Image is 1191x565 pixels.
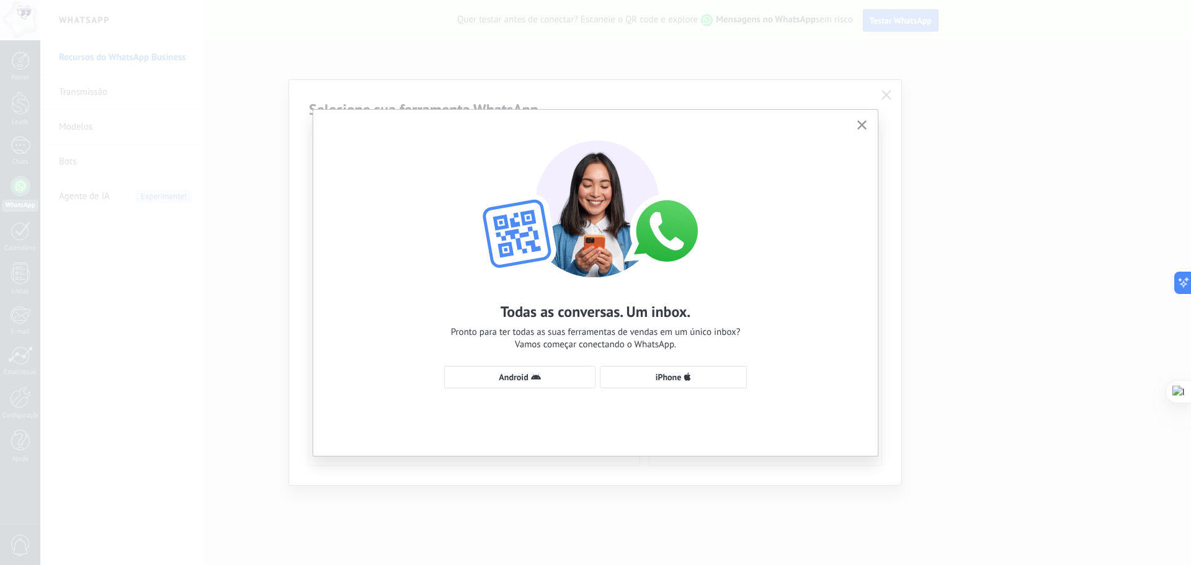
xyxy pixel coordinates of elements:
button: iPhone [600,366,747,388]
img: wa-lite-select-device.png [459,128,732,277]
span: iPhone [656,373,682,381]
span: Android [499,373,528,381]
button: Android [444,366,595,388]
h2: Todas as conversas. Um inbox. [501,302,691,321]
span: Pronto para ter todas as suas ferramentas de vendas em um único inbox? Vamos começar conectando o... [451,326,741,351]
